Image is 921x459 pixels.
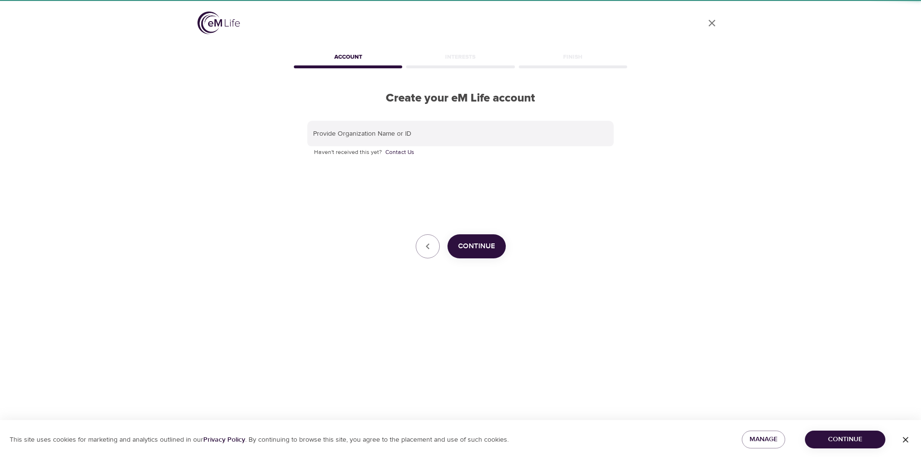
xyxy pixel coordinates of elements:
[314,148,607,157] p: Haven't received this yet?
[805,431,885,448] button: Continue
[203,435,245,444] a: Privacy Policy
[458,240,495,253] span: Continue
[742,431,785,448] button: Manage
[750,433,777,446] span: Manage
[292,91,629,105] h2: Create your eM Life account
[385,148,414,157] a: Contact Us
[197,12,240,34] img: logo
[447,234,506,258] button: Continue
[700,12,724,35] a: close
[813,433,878,446] span: Continue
